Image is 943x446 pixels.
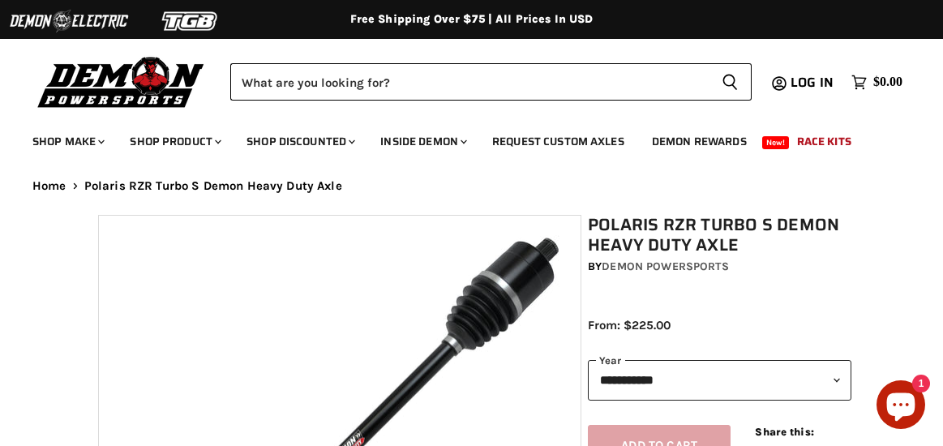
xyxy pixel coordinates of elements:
[762,136,790,149] span: New!
[602,259,728,273] a: Demon Powersports
[588,360,851,400] select: year
[20,125,114,158] a: Shop Make
[843,71,911,94] a: $0.00
[791,72,834,92] span: Log in
[709,63,752,101] button: Search
[230,63,709,101] input: Search
[588,318,671,332] span: From: $225.00
[368,125,477,158] a: Inside Demon
[872,380,930,433] inbox-online-store-chat: Shopify online store chat
[20,118,898,158] ul: Main menu
[588,258,851,276] div: by
[84,179,342,193] span: Polaris RZR Turbo S Demon Heavy Duty Axle
[755,426,813,438] span: Share this:
[785,125,864,158] a: Race Kits
[32,53,210,110] img: Demon Powersports
[230,63,752,101] form: Product
[118,125,231,158] a: Shop Product
[640,125,759,158] a: Demon Rewards
[234,125,365,158] a: Shop Discounted
[873,75,902,90] span: $0.00
[130,6,251,36] img: TGB Logo 2
[32,179,66,193] a: Home
[783,75,843,90] a: Log in
[480,125,637,158] a: Request Custom Axles
[8,6,130,36] img: Demon Electric Logo 2
[588,215,851,255] h1: Polaris RZR Turbo S Demon Heavy Duty Axle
